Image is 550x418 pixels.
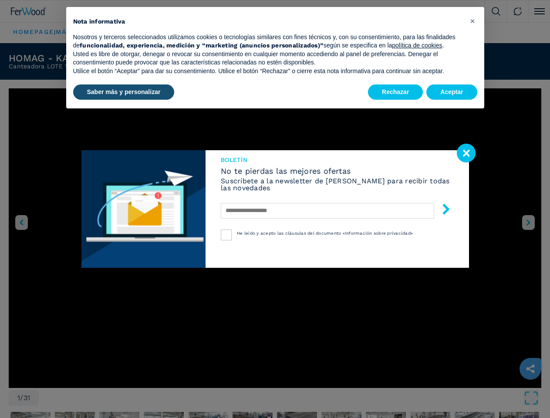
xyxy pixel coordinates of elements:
[73,84,175,100] button: Saber más y personalizar
[221,167,453,175] span: No te pierdas las mejores ofertas
[73,33,463,50] p: Nosotros y terceros seleccionados utilizamos cookies o tecnologías similares con fines técnicos y...
[221,178,453,192] h6: Suscríbete a la newsletter de [PERSON_NAME] para recibir todas las novedades
[221,157,453,163] span: Boletín
[426,84,477,100] button: Aceptar
[237,231,413,236] span: He leído y acepto las cláusulas del documento «Información sobre privacidad»
[368,84,423,100] button: Rechazar
[73,50,463,67] p: Usted es libre de otorgar, denegar o revocar su consentimiento en cualquier momento accediendo al...
[392,42,442,49] a: política de cookies
[432,200,452,221] button: submit-button
[80,42,324,49] strong: funcionalidad, experiencia, medición y “marketing (anuncios personalizados)”
[466,14,480,28] button: Cerrar esta nota informativa
[73,67,463,76] p: Utilice el botón “Aceptar” para dar su consentimiento. Utilice el botón “Rechazar” o cierre esta ...
[73,17,463,26] h2: Nota informativa
[81,150,206,268] img: Newsletter image
[470,16,475,26] span: ×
